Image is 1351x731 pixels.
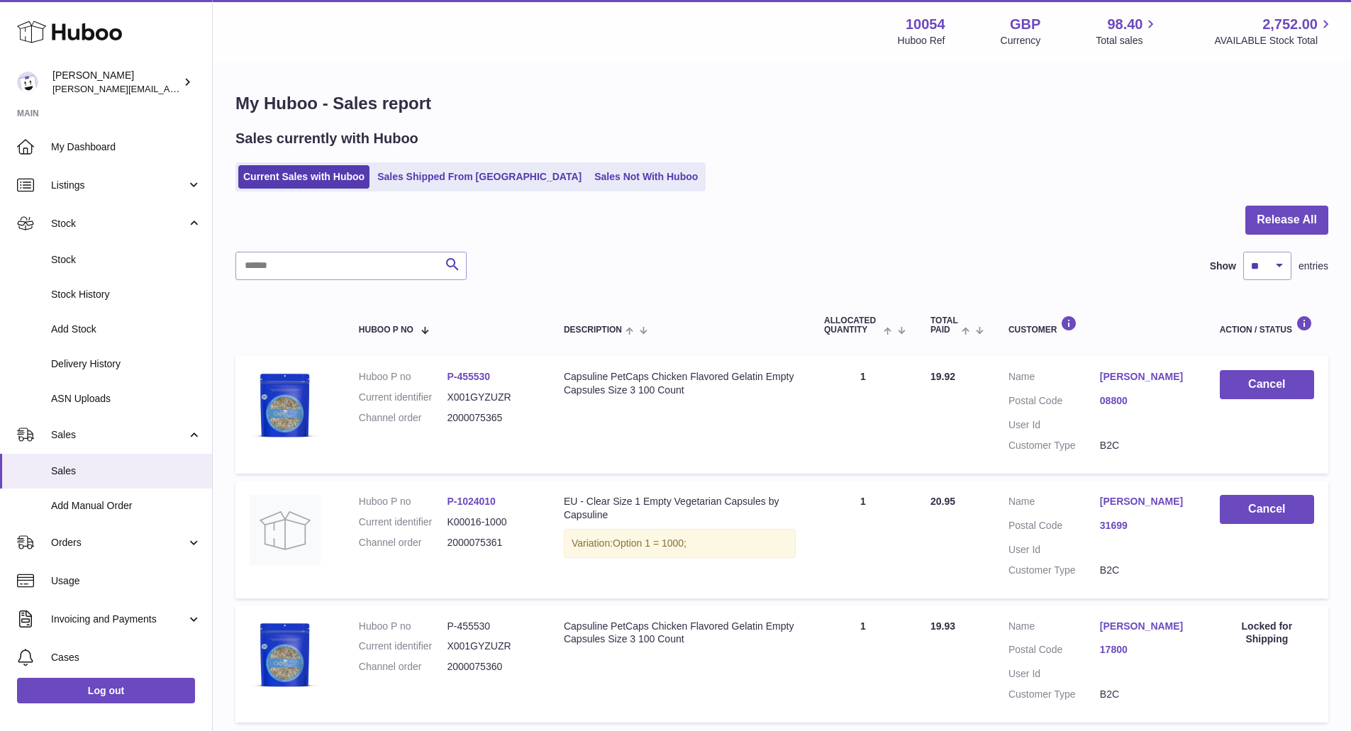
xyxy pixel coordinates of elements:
[235,92,1328,115] h1: My Huboo - Sales report
[51,253,201,267] span: Stock
[372,165,586,189] a: Sales Shipped From [GEOGRAPHIC_DATA]
[1096,34,1159,48] span: Total sales
[1100,370,1191,384] a: [PERSON_NAME]
[51,428,187,442] span: Sales
[1001,34,1041,48] div: Currency
[1010,15,1040,34] strong: GBP
[1096,15,1159,48] a: 98.40 Total sales
[1262,15,1318,34] span: 2,752.00
[447,515,535,529] dd: K00016-1000
[447,411,535,425] dd: 2000075365
[930,620,955,632] span: 19.93
[1008,370,1100,387] dt: Name
[1299,260,1328,273] span: entries
[1210,260,1236,273] label: Show
[51,574,201,588] span: Usage
[1100,620,1191,633] a: [PERSON_NAME]
[1220,370,1314,399] button: Cancel
[1008,394,1100,411] dt: Postal Code
[51,464,201,478] span: Sales
[1008,688,1100,701] dt: Customer Type
[1008,439,1100,452] dt: Customer Type
[51,357,201,371] span: Delivery History
[51,288,201,301] span: Stock History
[51,536,187,549] span: Orders
[564,495,796,522] div: EU - Clear Size 1 Empty Vegetarian Capsules by Capsuline
[930,496,955,507] span: 20.95
[1100,394,1191,408] a: 08800
[810,356,916,474] td: 1
[359,515,447,529] dt: Current identifier
[930,371,955,382] span: 19.92
[51,392,201,406] span: ASN Uploads
[1008,418,1100,432] dt: User Id
[447,391,535,404] dd: X001GYZUZR
[564,325,622,335] span: Description
[1008,519,1100,536] dt: Postal Code
[1220,495,1314,524] button: Cancel
[1100,439,1191,452] dd: B2C
[1008,316,1191,335] div: Customer
[589,165,703,189] a: Sales Not With Huboo
[359,620,447,633] dt: Huboo P no
[51,651,201,664] span: Cases
[250,370,321,441] img: 1655819176.jpg
[238,165,369,189] a: Current Sales with Huboo
[810,606,916,723] td: 1
[564,370,796,397] div: Capsuline PetCaps Chicken Flavored Gelatin Empty Capsules Size 3 100 Count
[1100,643,1191,657] a: 17800
[447,640,535,653] dd: X001GYZUZR
[447,620,535,633] dd: P-455530
[1008,495,1100,512] dt: Name
[359,370,447,384] dt: Huboo P no
[17,678,195,703] a: Log out
[1220,316,1314,335] div: Action / Status
[824,316,880,335] span: ALLOCATED Quantity
[51,217,187,230] span: Stock
[51,613,187,626] span: Invoicing and Payments
[1214,15,1334,48] a: 2,752.00 AVAILABLE Stock Total
[447,496,496,507] a: P-1024010
[898,34,945,48] div: Huboo Ref
[51,140,201,154] span: My Dashboard
[930,316,958,335] span: Total paid
[359,411,447,425] dt: Channel order
[447,371,490,382] a: P-455530
[51,179,187,192] span: Listings
[359,660,447,674] dt: Channel order
[1008,543,1100,557] dt: User Id
[1107,15,1142,34] span: 98.40
[1245,206,1328,235] button: Release All
[1008,667,1100,681] dt: User Id
[1100,564,1191,577] dd: B2C
[359,536,447,549] dt: Channel order
[564,529,796,558] div: Variation:
[447,536,535,549] dd: 2000075361
[613,537,686,549] span: Option 1 = 1000;
[51,499,201,513] span: Add Manual Order
[564,620,796,647] div: Capsuline PetCaps Chicken Flavored Gelatin Empty Capsules Size 3 100 Count
[250,495,321,566] img: no-photo.jpg
[17,72,38,93] img: luz@capsuline.com
[1008,643,1100,660] dt: Postal Code
[810,481,916,598] td: 1
[359,495,447,508] dt: Huboo P no
[1220,620,1314,647] div: Locked for Shipping
[1100,495,1191,508] a: [PERSON_NAME]
[359,640,447,653] dt: Current identifier
[1100,688,1191,701] dd: B2C
[1008,564,1100,577] dt: Customer Type
[359,391,447,404] dt: Current identifier
[235,129,418,148] h2: Sales currently with Huboo
[250,620,321,691] img: 1655819176.jpg
[51,323,201,336] span: Add Stock
[1100,519,1191,532] a: 31699
[906,15,945,34] strong: 10054
[52,83,284,94] span: [PERSON_NAME][EMAIL_ADDRESS][DOMAIN_NAME]
[52,69,180,96] div: [PERSON_NAME]
[1008,620,1100,637] dt: Name
[447,660,535,674] dd: 2000075360
[359,325,413,335] span: Huboo P no
[1214,34,1334,48] span: AVAILABLE Stock Total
